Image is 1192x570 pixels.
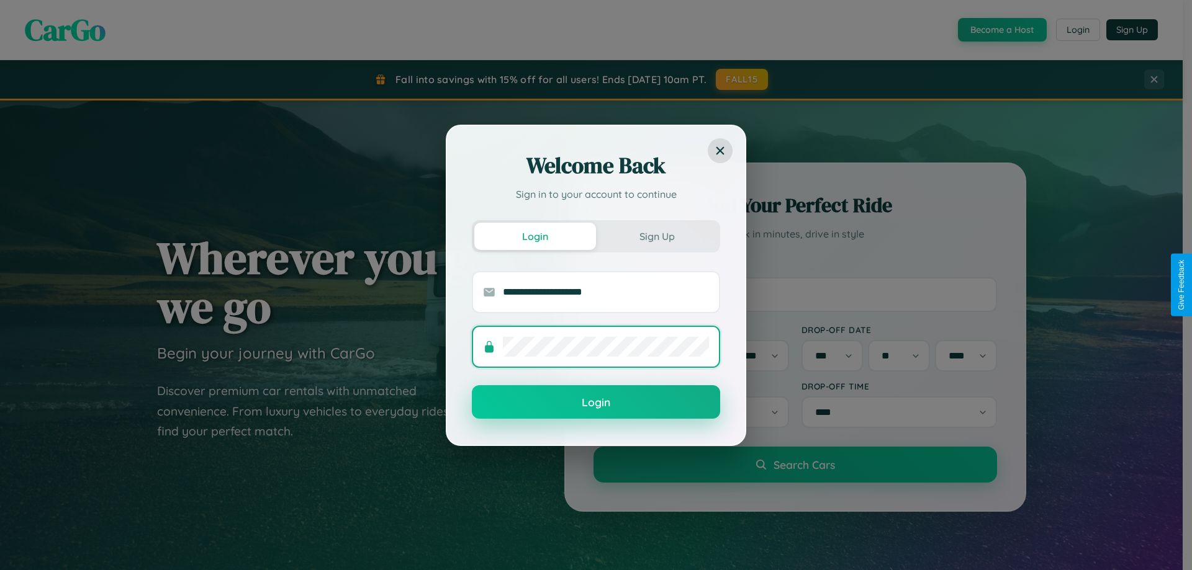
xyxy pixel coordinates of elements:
button: Sign Up [596,223,718,250]
p: Sign in to your account to continue [472,187,720,202]
div: Give Feedback [1177,260,1186,310]
button: Login [474,223,596,250]
button: Login [472,385,720,419]
h2: Welcome Back [472,151,720,180]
